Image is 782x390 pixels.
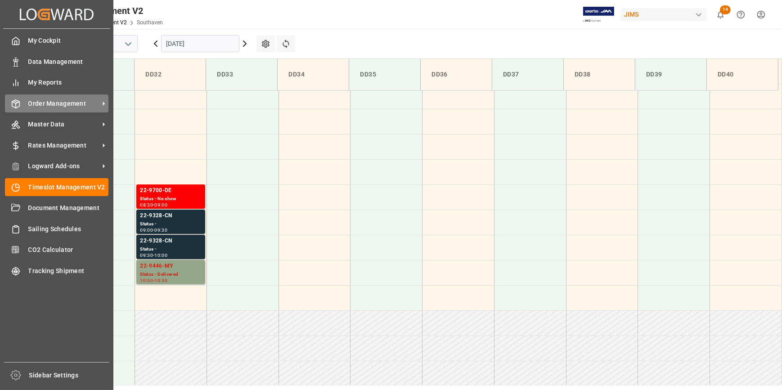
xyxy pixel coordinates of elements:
[720,5,731,14] span: 14
[140,211,202,220] div: 22-9328-CN
[710,4,731,25] button: show 14 new notifications
[140,203,153,207] div: 08:30
[140,262,202,271] div: 22-9446-MY
[714,66,771,83] div: DD40
[153,228,154,232] div: -
[153,203,154,207] div: -
[620,8,707,21] div: JIMS
[140,237,202,246] div: 22-9328-CN
[5,241,108,259] a: CO2 Calculator
[28,141,99,150] span: Rates Management
[28,120,99,129] span: Master Data
[285,66,342,83] div: DD34
[142,66,198,83] div: DD32
[28,78,109,87] span: My Reports
[140,271,202,278] div: Status - Delivered
[28,224,109,234] span: Sailing Schedules
[154,228,167,232] div: 09:30
[28,57,109,67] span: Data Management
[620,6,710,23] button: JIMS
[153,253,154,257] div: -
[731,4,751,25] button: Help Center
[28,245,109,255] span: CO2 Calculator
[643,66,699,83] div: DD39
[28,99,99,108] span: Order Management
[153,278,154,282] div: -
[154,278,167,282] div: 10:30
[213,66,270,83] div: DD33
[5,220,108,238] a: Sailing Schedules
[28,36,109,45] span: My Cockpit
[428,66,485,83] div: DD36
[154,253,167,257] div: 10:00
[5,199,108,217] a: Document Management
[5,74,108,91] a: My Reports
[5,262,108,279] a: Tracking Shipment
[140,253,153,257] div: 09:30
[140,278,153,282] div: 10:00
[499,66,556,83] div: DD37
[5,53,108,70] a: Data Management
[154,203,167,207] div: 09:00
[5,32,108,49] a: My Cockpit
[583,7,614,22] img: Exertis%20JAM%20-%20Email%20Logo.jpg_1722504956.jpg
[28,266,109,276] span: Tracking Shipment
[140,220,202,228] div: Status -
[140,228,153,232] div: 09:00
[140,246,202,253] div: Status -
[5,178,108,196] a: Timeslot Management V2
[29,371,110,380] span: Sidebar Settings
[140,195,202,203] div: Status - No show
[161,35,239,52] input: DD-MM-YYYY
[121,37,135,51] button: open menu
[28,161,99,171] span: Logward Add-ons
[28,203,109,213] span: Document Management
[140,186,202,195] div: 22-9700-DE
[356,66,413,83] div: DD35
[571,66,628,83] div: DD38
[28,183,109,192] span: Timeslot Management V2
